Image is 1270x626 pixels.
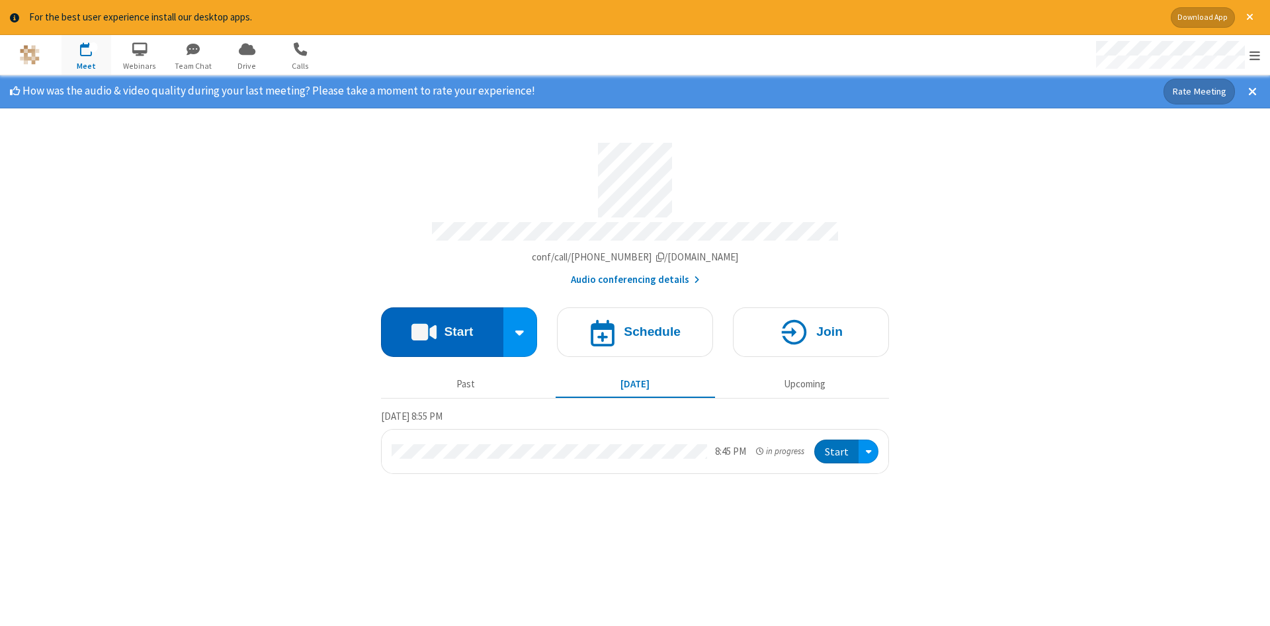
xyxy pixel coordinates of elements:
[715,444,746,459] div: 8:45 PM
[89,42,98,52] div: 1
[62,60,111,72] span: Meet
[624,325,681,338] h4: Schedule
[22,83,535,98] span: How was the audio & video quality during your last meeting? Please take a moment to rate your exp...
[859,440,878,464] div: Open menu
[29,10,1161,25] div: For the best user experience install our desktop apps.
[381,409,889,475] section: Today's Meetings
[725,372,884,397] button: Upcoming
[756,445,804,457] em: in progress
[532,251,739,263] span: Copy my meeting room link
[532,250,739,265] button: Copy my meeting room linkCopy my meeting room link
[1171,7,1235,28] button: Download App
[557,307,713,357] button: Schedule
[733,307,889,357] button: Join
[556,372,715,397] button: [DATE]
[381,307,503,357] button: Start
[115,60,165,72] span: Webinars
[386,372,546,397] button: Past
[169,60,218,72] span: Team Chat
[571,272,700,288] button: Audio conferencing details
[1164,79,1235,104] button: Rate Meeting
[814,440,859,464] button: Start
[1240,7,1260,28] button: Close alert
[20,45,40,65] img: QA Selenium DO NOT DELETE OR CHANGE
[381,133,889,287] section: Account details
[503,307,538,357] div: Start conference options
[1083,35,1270,75] div: Open menu
[276,60,325,72] span: Calls
[381,410,443,422] span: [DATE] 8:55 PM
[222,60,272,72] span: Drive
[444,325,473,338] h4: Start
[5,35,54,75] button: Logo
[816,325,843,338] h4: Join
